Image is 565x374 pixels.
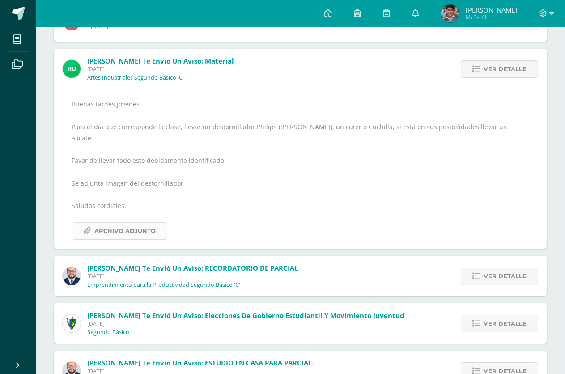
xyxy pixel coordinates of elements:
[63,267,81,285] img: eaa624bfc361f5d4e8a554d75d1a3cf6.png
[63,314,81,332] img: 9f174a157161b4ddbe12118a61fed988.png
[72,222,167,240] a: Archivo Adjunto
[87,311,404,320] span: [PERSON_NAME] te envió un aviso: Elecciones de Gobierno Estudiantil y Movimiento Juventud
[94,223,156,239] span: Archivo Adjunto
[441,4,459,22] img: 075004430ff1730f8c721ae5668d284c.png
[484,315,527,332] span: Ver detalle
[87,358,314,367] span: [PERSON_NAME] te envió un aviso: ESTUDIO EN CASA PARA PARCIAL.
[87,320,404,327] span: [DATE]
[63,60,81,78] img: fd23069c3bd5c8dde97a66a86ce78287.png
[484,61,527,77] span: Ver detalle
[87,329,129,336] p: Segundo Básico
[87,65,234,73] span: [DATE]
[72,98,529,240] div: Buenas tardes jóvenes. Para el día que corresponde la clase, llevar un destornillador Philips ([P...
[466,13,517,21] span: Mi Perfil
[466,5,517,14] span: [PERSON_NAME]
[87,272,298,280] span: [DATE]
[87,56,234,65] span: [PERSON_NAME] te envió un aviso: Material
[87,281,240,289] p: Emprendimiento para la Productividad Segundo Básico 'C'
[87,263,298,272] span: [PERSON_NAME] te envió un aviso: RECORDATORIO DE PARCIAL
[484,268,527,285] span: Ver detalle
[87,74,184,81] p: Artes Industriales Segundo Básico 'C'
